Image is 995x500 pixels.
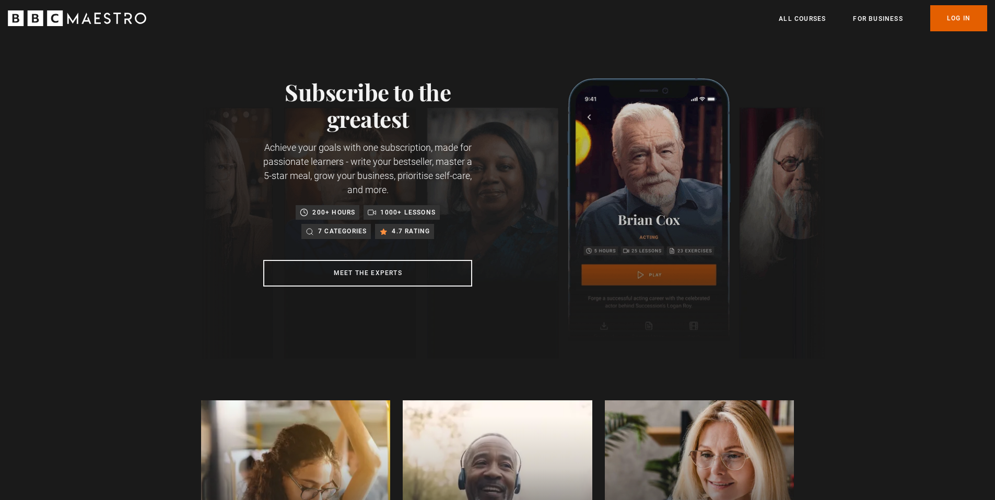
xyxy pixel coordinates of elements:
[930,5,987,31] a: Log In
[853,14,903,24] a: For business
[263,78,472,132] h1: Subscribe to the greatest
[8,10,146,26] svg: BBC Maestro
[779,5,987,31] nav: Primary
[318,226,367,236] p: 7 categories
[312,207,355,218] p: 200+ hours
[779,14,826,24] a: All Courses
[263,260,472,287] a: Meet the experts
[263,140,472,197] p: Achieve your goals with one subscription, made for passionate learners - write your bestseller, m...
[392,226,430,236] p: 4.7 rating
[380,207,436,218] p: 1000+ lessons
